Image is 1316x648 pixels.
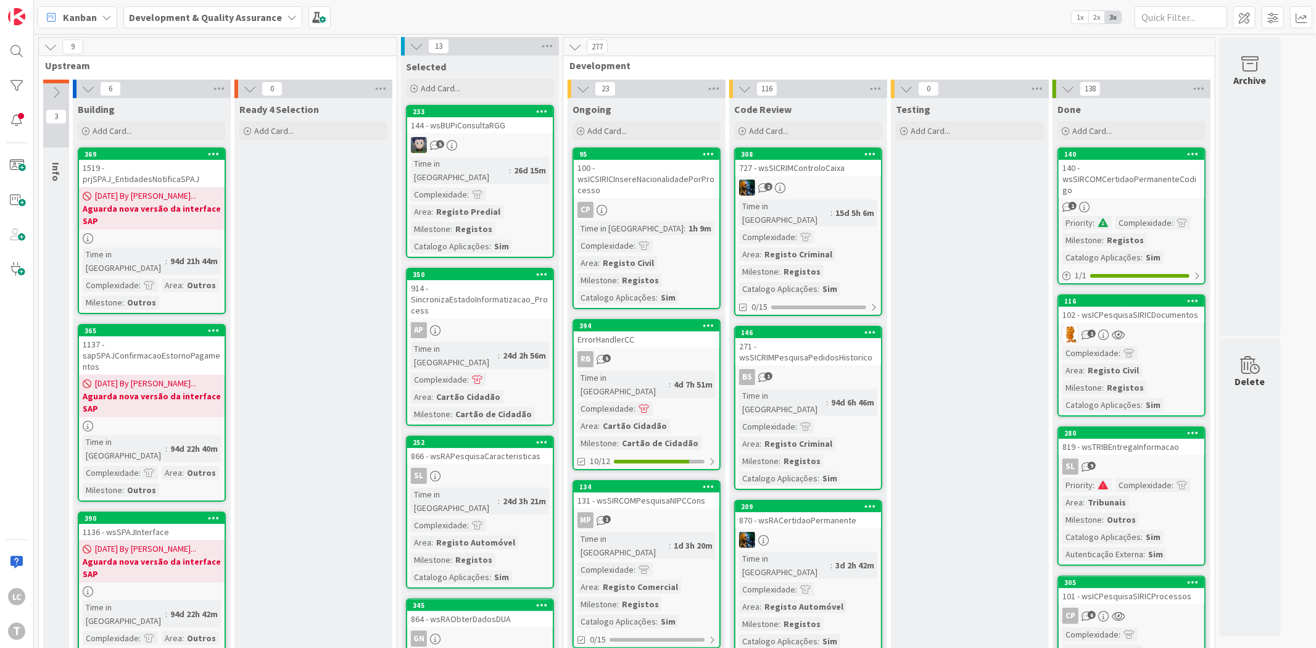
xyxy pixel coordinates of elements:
[124,296,159,309] div: Outros
[1143,530,1164,544] div: Sim
[167,254,221,268] div: 94d 21h 44m
[1059,428,1204,439] div: 280
[759,247,761,261] span: :
[577,402,634,415] div: Complexidade
[735,327,881,338] div: 146
[407,117,553,133] div: 144 - wsBUPiConsultaRGG
[406,436,554,589] a: 252866 - wsRAPesquisaCaracteristicasSLTime in [GEOGRAPHIC_DATA]:24d 3h 21mComplexidade:Area:Regis...
[413,438,553,447] div: 252
[734,326,882,490] a: 146271 - wsSICRIMPesquisaPedidosHistoricoBSTime in [GEOGRAPHIC_DATA]:94d 6h 46mComplexidade:Area:...
[577,351,594,367] div: RB
[489,570,491,584] span: :
[759,437,761,451] span: :
[1062,398,1141,412] div: Catalogo Aplicações
[735,149,881,160] div: 308
[254,125,294,136] span: Add Card...
[1062,233,1102,247] div: Milestone
[407,600,553,627] div: 345864 - wsRAObterDadosDUA
[1064,578,1204,587] div: 305
[739,532,755,548] img: JC
[739,389,826,416] div: Time in [GEOGRAPHIC_DATA]
[1059,577,1204,588] div: 305
[590,455,610,468] span: 10/12
[78,324,226,502] a: 3651137 - sapSPAJConfirmacaoEstornoPagamentos[DATE] By [PERSON_NAME]...Aguarda nova versão da int...
[406,105,554,258] a: 233144 - wsBUPiConsultaRGGLSTime in [GEOGRAPHIC_DATA]:26d 15mComplexidade:Area:Registo PredialMil...
[431,390,433,404] span: :
[577,597,617,611] div: Milestone
[600,580,681,594] div: Registo Comercial
[1057,147,1206,285] a: 140140 - wsSIRCOMCertidaoPermanenteCodigoPriority:Complexidade:Milestone:RegistosCatalogo Aplicaç...
[739,230,795,244] div: Complexidade
[832,206,877,220] div: 15d 5h 6m
[1062,547,1143,561] div: Autenticação Externa
[122,296,124,309] span: :
[83,247,165,275] div: Time in [GEOGRAPHIC_DATA]
[1059,439,1204,455] div: 819 - wsTRIBEntregaInformacao
[411,222,450,236] div: Milestone
[656,291,658,304] span: :
[574,331,719,347] div: ErrorHandlerCC
[617,597,619,611] span: :
[79,149,225,187] div: 3691519 - prjSPAJ_EntidadesNotificaSPAJ
[413,270,553,279] div: 350
[1059,577,1204,604] div: 305101 - wsICPesquisaSIRICProcessos
[764,372,772,380] span: 1
[1102,513,1104,526] span: :
[1057,294,1206,417] a: 116102 - wsICPesquisaSIRICDocumentosRLComplexidade:Area:Registo CivilMilestone:RegistosCatalogo A...
[577,202,594,218] div: CP
[1093,478,1095,492] span: :
[1059,149,1204,160] div: 140
[407,106,553,117] div: 233
[489,239,491,253] span: :
[124,483,159,497] div: Outros
[739,199,830,226] div: Time in [GEOGRAPHIC_DATA]
[574,351,719,367] div: RB
[735,327,881,365] div: 146271 - wsSICRIMPesquisaPedidosHistorico
[93,125,132,136] span: Add Card...
[85,514,225,523] div: 390
[83,202,221,227] b: Aguarda nova versão da interface SAP
[577,291,656,304] div: Catalogo Aplicações
[1062,459,1078,475] div: SL
[1104,513,1139,526] div: Outros
[735,160,881,176] div: 727 - wsSICRIMControloCaixa
[598,580,600,594] span: :
[739,180,755,196] img: JC
[78,147,226,314] a: 3691519 - prjSPAJ_EntidadesNotificaSPAJ[DATE] By [PERSON_NAME]...Aguarda nova versão da interface...
[749,125,788,136] span: Add Card...
[83,555,221,580] b: Aguarda nova versão da interface SAP
[182,466,184,480] span: :
[764,183,772,191] span: 2
[598,256,600,270] span: :
[739,247,759,261] div: Area
[1085,363,1142,377] div: Registo Civil
[498,494,500,508] span: :
[741,502,881,511] div: 209
[407,269,553,318] div: 350914 - SincronizaEstadoInformatizacao_Process
[491,570,512,584] div: Sim
[685,222,714,235] div: 1h 9m
[600,256,657,270] div: Registo Civil
[79,325,225,375] div: 3651137 - sapSPAJConfirmacaoEstornoPagamentos
[450,553,452,567] span: :
[1059,326,1204,343] div: RL
[450,222,452,236] span: :
[467,518,469,532] span: :
[411,322,427,338] div: AP
[79,513,225,524] div: 390
[617,273,619,287] span: :
[1062,346,1119,360] div: Complexidade
[1064,429,1204,438] div: 280
[167,442,221,455] div: 94d 22h 40m
[739,437,759,451] div: Area
[1059,428,1204,455] div: 280819 - wsTRIBEntregaInformacao
[1064,150,1204,159] div: 140
[634,402,635,415] span: :
[795,230,797,244] span: :
[165,254,167,268] span: :
[122,483,124,497] span: :
[413,107,553,116] div: 233
[1115,478,1172,492] div: Complexidade
[1062,496,1083,509] div: Area
[600,419,670,433] div: Cartão Cidadão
